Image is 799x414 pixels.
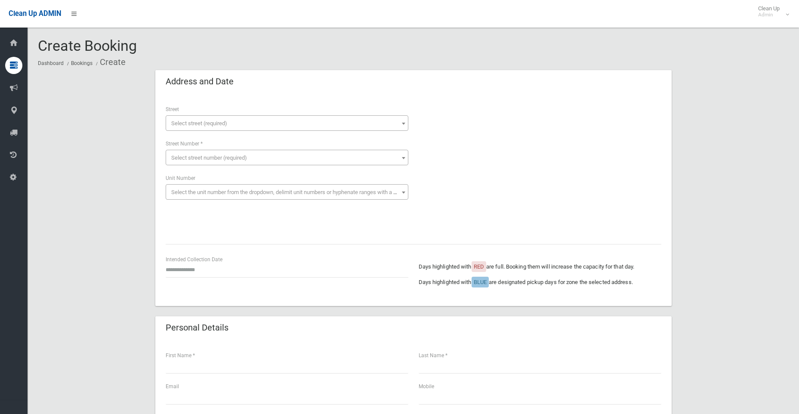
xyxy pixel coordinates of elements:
span: Select street number (required) [171,154,247,161]
span: RED [474,263,484,270]
span: Select the unit number from the dropdown, delimit unit numbers or hyphenate ranges with a comma [171,189,412,195]
a: Dashboard [38,60,64,66]
span: Select street (required) [171,120,227,127]
small: Admin [758,12,780,18]
span: Clean Up [754,5,788,18]
header: Personal Details [155,319,239,336]
li: Create [94,54,126,70]
p: Days highlighted with are designated pickup days for zone the selected address. [419,277,661,287]
span: Clean Up ADMIN [9,9,61,18]
span: BLUE [474,279,487,285]
a: Bookings [71,60,93,66]
span: Create Booking [38,37,137,54]
p: Days highlighted with are full. Booking them will increase the capacity for that day. [419,262,661,272]
header: Address and Date [155,73,244,90]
